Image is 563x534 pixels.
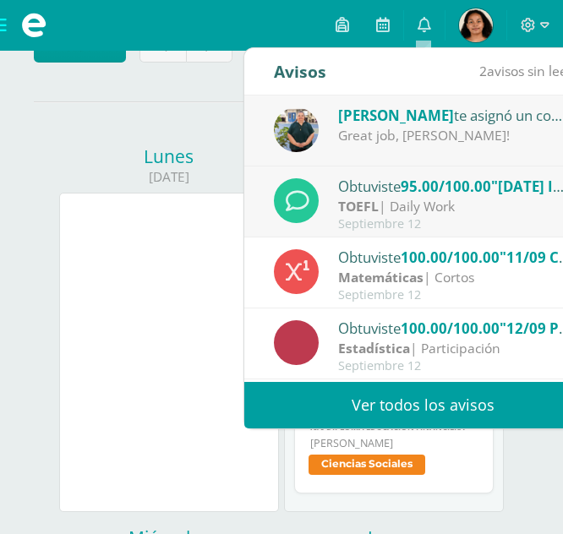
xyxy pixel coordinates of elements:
div: Avisos [274,48,326,95]
span: [PERSON_NAME] [338,106,454,125]
div: [DATE] [59,168,279,186]
span: 100.00/100.00 [401,319,500,338]
img: cb4148081ef252bd29a6a4424fd4a5bd.png [459,8,493,42]
span: 95.00/100.00 [401,177,491,196]
span: 2 [479,62,487,80]
span: [PERSON_NAME] [310,436,478,450]
img: d3b263647c2d686994e508e2c9b90e59.png [274,107,319,152]
strong: TOEFL [338,197,379,215]
strong: Matemáticas [338,268,424,286]
div: Lunes [59,144,279,168]
span: 100.00/100.00 [401,248,500,267]
a: 16/9 Diploma Educación Financiera[PERSON_NAME]Ciencias Sociales [294,406,493,493]
span: Ciencias Sociales [309,455,425,475]
strong: Estadística [338,339,410,357]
